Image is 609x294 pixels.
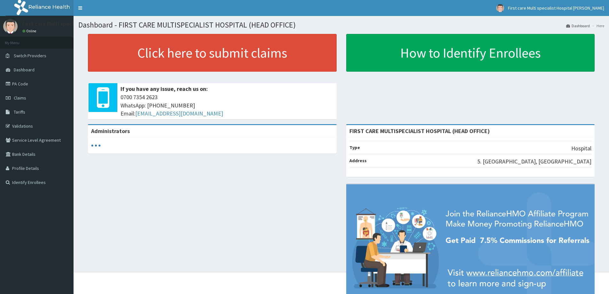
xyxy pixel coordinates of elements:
span: First care Multi specialist Hospital [PERSON_NAME] [508,5,604,11]
span: 0700 7354 2623 WhatsApp: [PHONE_NUMBER] Email: [121,93,333,118]
span: Switch Providers [14,53,46,59]
span: Claims [14,95,26,101]
p: First care Multi specialist Hospital [PERSON_NAME] [22,21,150,27]
a: How to Identify Enrollees [346,34,595,72]
img: User Image [496,4,504,12]
strong: FIRST CARE MULTISPECIALIST HOSPITAL (HEAD OFFICE) [349,127,490,135]
span: Tariffs [14,109,25,115]
b: Address [349,158,367,163]
b: Type [349,145,360,150]
b: If you have any issue, reach us on: [121,85,208,92]
h1: Dashboard - FIRST CARE MULTISPECIALIST HOSPITAL (HEAD OFFICE) [78,21,604,29]
a: Click here to submit claims [88,34,337,72]
a: Dashboard [566,23,590,28]
p: 5. [GEOGRAPHIC_DATA], [GEOGRAPHIC_DATA] [477,157,591,166]
svg: audio-loading [91,141,101,150]
li: Here [590,23,604,28]
p: Hospital [571,144,591,153]
span: Dashboard [14,67,35,73]
a: [EMAIL_ADDRESS][DOMAIN_NAME] [135,110,223,117]
img: User Image [3,19,18,34]
b: Administrators [91,127,130,135]
a: Online [22,29,38,33]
